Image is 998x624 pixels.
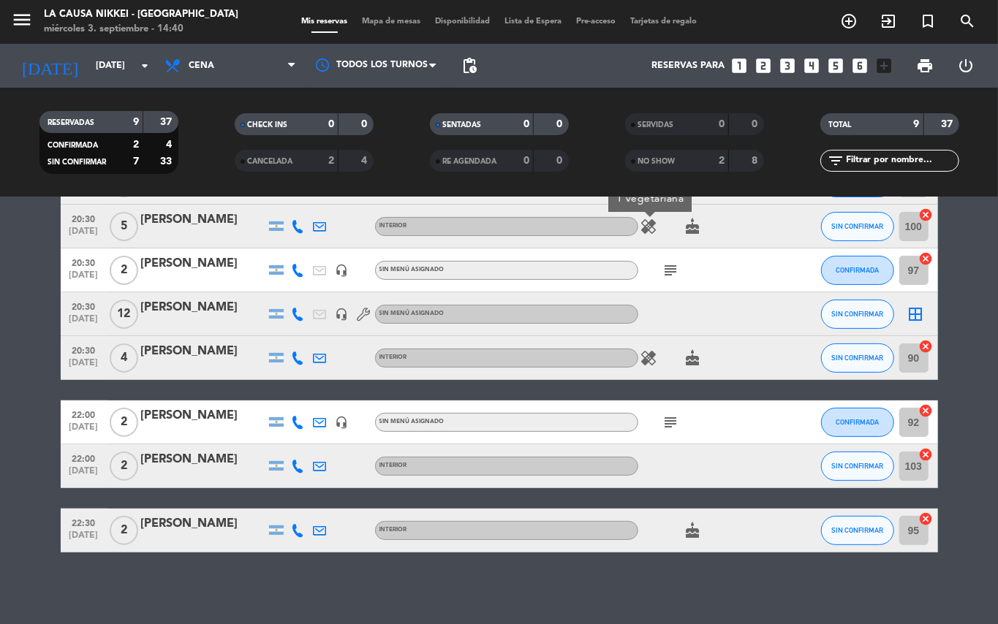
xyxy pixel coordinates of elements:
span: 22:30 [66,514,102,530]
i: looks_5 [827,56,846,75]
strong: 7 [133,156,139,167]
i: cake [684,522,702,539]
span: SERVIDAS [638,121,674,129]
span: CHECK INS [248,121,288,129]
div: La Causa Nikkei - [GEOGRAPHIC_DATA] [44,7,238,22]
div: [PERSON_NAME] [141,298,265,317]
strong: 2 [133,140,139,150]
i: [DATE] [11,50,88,82]
span: Tarjetas de regalo [623,18,704,26]
span: 12 [110,300,138,329]
input: Filtrar por nombre... [845,153,959,169]
strong: 9 [133,117,139,127]
span: [DATE] [66,358,102,375]
strong: 37 [160,117,175,127]
i: add_box [875,56,894,75]
span: 5 [110,212,138,241]
i: cake [684,218,702,235]
button: SIN CONFIRMAR [821,452,894,481]
span: SIN CONFIRMAR [831,310,883,318]
span: INTERIOR [379,223,407,229]
span: SIN CONFIRMAR [831,462,883,470]
i: looks_4 [803,56,822,75]
span: 20:30 [66,341,102,358]
span: RESERVADAS [48,119,95,126]
span: INTERIOR [379,463,407,468]
div: [PERSON_NAME] [141,406,265,425]
span: Cena [189,61,214,71]
i: cancel [919,511,934,526]
button: CONFIRMADA [821,408,894,437]
strong: 9 [914,119,920,129]
i: filter_list [828,152,845,170]
strong: 8 [752,156,760,166]
i: healing [640,218,658,235]
span: 2 [110,408,138,437]
span: Sin menú asignado [379,311,445,316]
div: [PERSON_NAME] [141,342,265,361]
i: search [959,12,976,30]
span: CONFIRMADA [48,142,99,149]
span: print [916,57,934,75]
span: 20:30 [66,297,102,314]
button: menu [11,9,33,36]
span: [DATE] [66,227,102,243]
i: turned_in_not [919,12,937,30]
i: subject [662,414,680,431]
strong: 0 [556,119,565,129]
div: [PERSON_NAME] [141,450,265,469]
span: [DATE] [66,314,102,331]
strong: 2 [328,156,334,166]
span: Sin menú asignado [379,419,445,425]
span: 2 [110,256,138,285]
i: looks_3 [779,56,798,75]
strong: 33 [160,156,175,167]
span: RE AGENDADA [443,158,497,165]
span: Mis reservas [294,18,355,26]
span: 4 [110,343,138,373]
span: [DATE] [66,422,102,439]
span: Disponibilidad [428,18,497,26]
button: CONFIRMADA [821,256,894,285]
div: 1 vegetariana [608,186,692,212]
span: CONFIRMADA [836,266,879,274]
span: 20:30 [66,210,102,227]
span: Sin menú asignado [379,267,445,273]
span: [DATE] [66,466,102,483]
strong: 4 [166,140,175,150]
i: subject [662,262,680,279]
span: 22:00 [66,406,102,422]
span: NO SHOW [638,158,676,165]
span: SENTADAS [443,121,482,129]
strong: 0 [719,119,725,129]
span: CONFIRMADA [836,418,879,426]
i: cancel [919,251,934,266]
span: 2 [110,452,138,481]
span: INTERIOR [379,527,407,533]
button: SIN CONFIRMAR [821,343,894,373]
i: cancel [919,339,934,354]
div: [PERSON_NAME] [141,514,265,533]
i: headset_mic [336,416,349,429]
span: Mapa de mesas [355,18,428,26]
i: menu [11,9,33,31]
i: border_all [907,305,925,323]
span: SIN CONFIRMAR [831,526,883,534]
span: INTERIOR [379,354,407,360]
strong: 0 [361,119,370,129]
button: SIN CONFIRMAR [821,212,894,241]
span: SIN CONFIRMAR [48,159,107,166]
i: cancel [919,403,934,418]
i: power_settings_new [958,57,975,75]
span: Pre-acceso [569,18,623,26]
span: Lista de Espera [497,18,569,26]
button: SIN CONFIRMAR [821,300,894,329]
strong: 0 [752,119,760,129]
i: cancel [919,447,934,462]
span: SIN CONFIRMAR [831,354,883,362]
span: SIN CONFIRMAR [831,222,883,230]
strong: 2 [719,156,725,166]
div: LOG OUT [945,44,987,88]
span: 22:00 [66,449,102,466]
i: looks_6 [851,56,870,75]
